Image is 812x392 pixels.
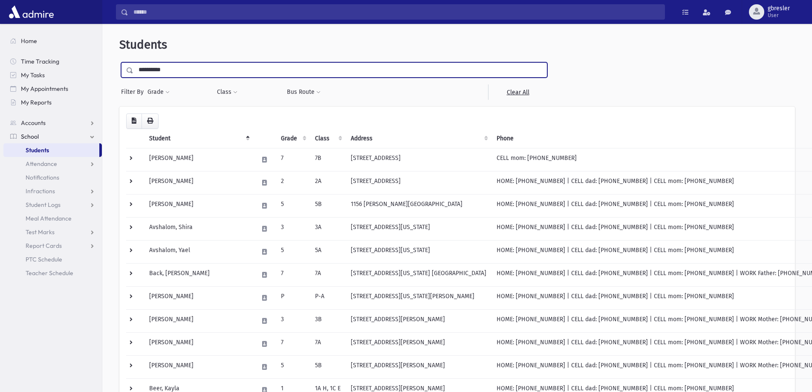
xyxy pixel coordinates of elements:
td: 3 [276,217,310,240]
span: Students [26,146,49,154]
td: [PERSON_NAME] [144,332,253,355]
th: Class: activate to sort column ascending [310,129,346,148]
th: Address: activate to sort column ascending [346,129,491,148]
td: 3 [276,309,310,332]
span: Attendance [26,160,57,168]
a: Accounts [3,116,102,130]
button: Class [217,84,238,100]
td: [STREET_ADDRESS] [346,148,491,171]
span: My Appointments [21,85,68,93]
img: AdmirePro [7,3,56,20]
a: Home [3,34,102,48]
button: Print [142,113,159,129]
td: 5 [276,194,310,217]
a: Student Logs [3,198,102,212]
td: P [276,286,310,309]
td: 3B [310,309,346,332]
span: Test Marks [26,228,55,236]
span: Report Cards [26,242,62,250]
a: Report Cards [3,239,102,253]
td: [STREET_ADDRESS][US_STATE][PERSON_NAME] [346,286,491,309]
a: Students [3,143,99,157]
span: Students [119,38,167,52]
td: [PERSON_NAME] [144,194,253,217]
a: Teacher Schedule [3,266,102,280]
button: CSV [126,113,142,129]
td: 7 [276,148,310,171]
td: Avshalom, Yael [144,240,253,263]
span: Time Tracking [21,58,59,65]
a: Infractions [3,184,102,198]
span: gbresler [768,5,790,12]
button: Grade [147,84,170,100]
a: Meal Attendance [3,212,102,225]
button: Bus Route [286,84,321,100]
td: [PERSON_NAME] [144,286,253,309]
span: Notifications [26,174,59,181]
span: Student Logs [26,201,61,209]
a: My Tasks [3,68,102,82]
a: PTC Schedule [3,253,102,266]
td: 5 [276,240,310,263]
input: Search [128,4,665,20]
span: Meal Attendance [26,215,72,222]
span: Accounts [21,119,46,127]
span: My Tasks [21,71,45,79]
a: Time Tracking [3,55,102,68]
td: [STREET_ADDRESS][PERSON_NAME] [346,309,491,332]
span: Teacher Schedule [26,269,73,277]
span: Home [21,37,37,45]
td: 1156 [PERSON_NAME][GEOGRAPHIC_DATA] [346,194,491,217]
span: PTC Schedule [26,256,62,263]
th: Grade: activate to sort column ascending [276,129,310,148]
td: Back, [PERSON_NAME] [144,263,253,286]
td: [PERSON_NAME] [144,171,253,194]
a: Test Marks [3,225,102,239]
a: Attendance [3,157,102,171]
td: 3A [310,217,346,240]
td: [STREET_ADDRESS] [346,171,491,194]
td: [PERSON_NAME] [144,355,253,378]
a: My Appointments [3,82,102,96]
span: Filter By [121,87,147,96]
a: School [3,130,102,143]
td: 2A [310,171,346,194]
td: Avshalom, Shira [144,217,253,240]
td: [STREET_ADDRESS][US_STATE] [346,217,491,240]
a: Notifications [3,171,102,184]
span: My Reports [21,99,52,106]
td: 5A [310,240,346,263]
td: [STREET_ADDRESS][PERSON_NAME] [346,355,491,378]
td: P-A [310,286,346,309]
td: 7B [310,148,346,171]
a: Clear All [488,84,547,100]
td: [PERSON_NAME] [144,309,253,332]
th: Student: activate to sort column descending [144,129,253,148]
span: User [768,12,790,19]
td: 5B [310,194,346,217]
a: My Reports [3,96,102,109]
td: 7A [310,263,346,286]
td: 5B [310,355,346,378]
td: [STREET_ADDRESS][PERSON_NAME] [346,332,491,355]
td: [PERSON_NAME] [144,148,253,171]
td: [STREET_ADDRESS][US_STATE] [346,240,491,263]
td: 5 [276,355,310,378]
td: 7 [276,263,310,286]
span: School [21,133,39,140]
td: 2 [276,171,310,194]
td: 7 [276,332,310,355]
span: Infractions [26,187,55,195]
td: 7A [310,332,346,355]
td: [STREET_ADDRESS][US_STATE] [GEOGRAPHIC_DATA] [346,263,491,286]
